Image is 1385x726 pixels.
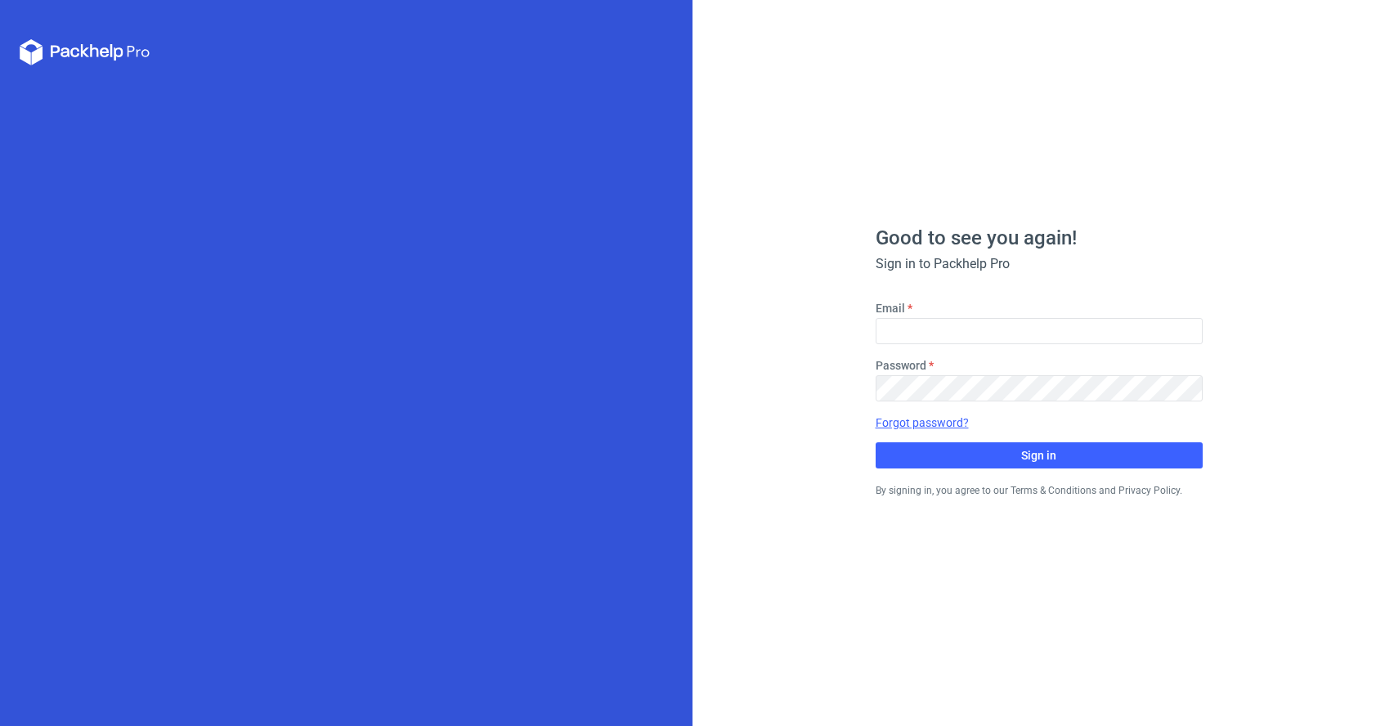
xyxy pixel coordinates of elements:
[1021,450,1056,461] span: Sign in
[876,254,1203,274] div: Sign in to Packhelp Pro
[876,485,1182,496] small: By signing in, you agree to our Terms & Conditions and Privacy Policy.
[876,442,1203,468] button: Sign in
[876,300,905,316] label: Email
[876,228,1203,248] h1: Good to see you again!
[876,357,926,374] label: Password
[20,39,150,65] svg: Packhelp Pro
[876,415,969,431] a: Forgot password?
